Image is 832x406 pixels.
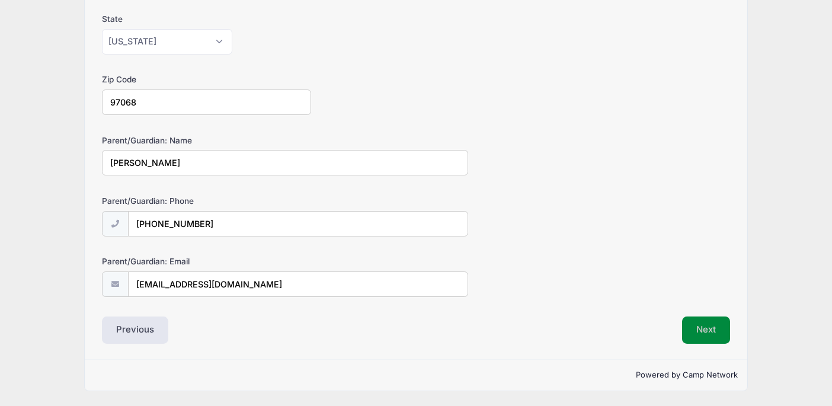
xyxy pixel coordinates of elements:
input: email@email.com [128,271,469,297]
label: Parent/Guardian: Name [102,135,311,146]
button: Previous [102,317,168,344]
input: (xxx) xxx-xxxx [128,211,469,236]
button: Next [682,317,730,344]
label: State [102,13,311,25]
p: Powered by Camp Network [94,369,738,381]
label: Parent/Guardian: Email [102,255,311,267]
label: Parent/Guardian: Phone [102,195,311,207]
input: xxxxx [102,89,311,115]
label: Zip Code [102,73,311,85]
